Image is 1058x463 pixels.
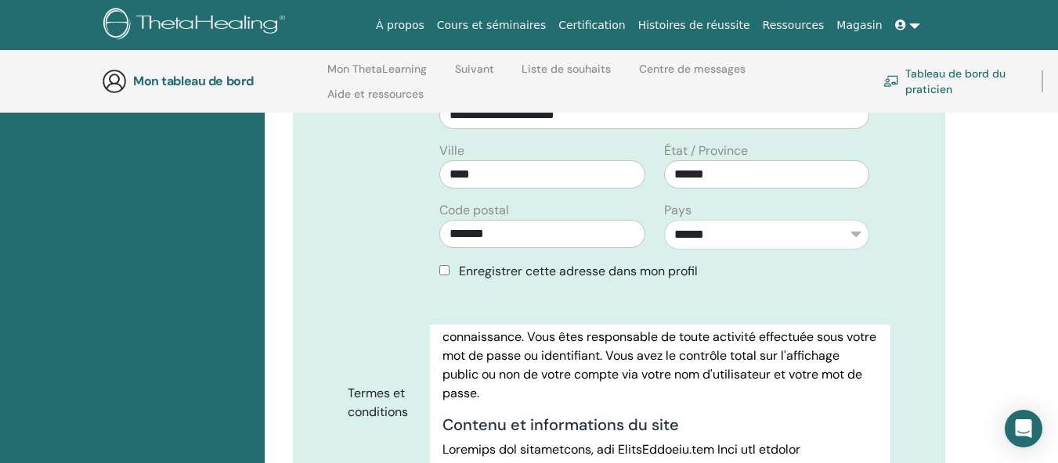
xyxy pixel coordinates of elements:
[552,11,631,40] a: Certification
[327,88,424,113] a: Aide et ressources
[664,142,748,159] font: État / Province
[558,19,625,31] font: Certification
[133,73,254,89] font: Mon tableau de bord
[639,62,746,76] font: Centre de messages
[455,62,494,76] font: Suivant
[905,67,1006,96] font: Tableau de bord du praticien
[102,69,127,94] img: generic-user-icon.jpg
[638,19,750,31] font: Histoires de réussite
[327,87,424,101] font: Aide et ressources
[327,63,427,88] a: Mon ThetaLearning
[431,11,552,40] a: Cours et séminaires
[437,19,546,31] font: Cours et séminaires
[442,235,876,401] font: Vous êtes seul responsable de la sécurité et de la confidentialité du mot de passe et de l'identi...
[103,8,291,43] img: logo.png
[522,63,611,88] a: Liste de souhaits
[376,19,424,31] font: À propos
[459,263,698,279] font: Enregistrer cette adresse dans mon profil
[1005,410,1042,447] div: Open Intercom Messenger
[522,62,611,76] font: Liste de souhaits
[632,11,756,40] a: Histoires de réussite
[639,63,746,88] a: Centre de messages
[664,202,691,218] font: Pays
[370,11,431,40] a: À propos
[455,63,494,88] a: Suivant
[348,385,408,420] font: Termes et conditions
[439,202,509,218] font: Code postal
[442,415,679,435] font: Contenu et informations du site
[756,11,831,40] a: Ressources
[830,11,888,40] a: Magasin
[883,75,899,87] img: chalkboard-teacher.svg
[439,142,464,159] font: Ville
[763,19,825,31] font: Ressources
[883,64,1023,99] a: Tableau de bord du praticien
[327,62,427,76] font: Mon ThetaLearning
[836,19,882,31] font: Magasin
